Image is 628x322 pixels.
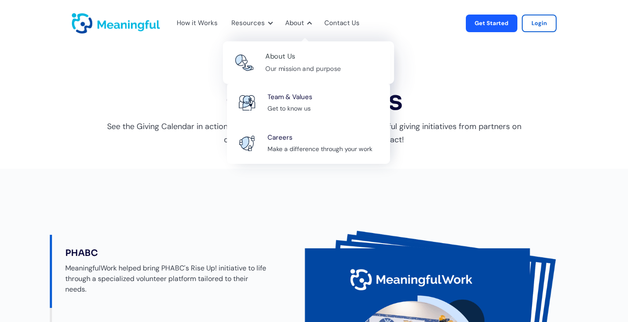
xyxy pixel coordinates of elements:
a: How it Works [177,18,211,29]
div: Our mission and purpose [265,63,341,74]
div: MeaningfulWork helped bring PHABC's Rise Up! initiative to life through a specialized volunteer p... [56,259,278,299]
div: Contact Us [319,9,370,38]
div: Resources [231,18,265,29]
a: Connecting IconAbout UsOur mission and purpose [223,41,394,84]
nav: About [227,38,390,164]
div: Team & Values [268,92,312,103]
a: Career IconCareersMake a difference through your work [227,123,390,164]
a: Login [522,15,557,32]
p: See the Giving Calendar in action through case studies that highlight successful giving initiativ... [107,120,521,147]
a: Contact Us [324,18,360,29]
img: About Us Icon [238,95,256,111]
div: Make a difference through your work [268,144,372,155]
div: About [285,18,304,29]
div: About Us [265,51,295,63]
a: Get Started [466,15,517,32]
div: About [280,9,315,38]
h1: Case Studies [107,86,521,115]
div: Resources [226,9,275,38]
a: About Us IconTeam & ValuesGet to know us [227,83,390,123]
div: PHABC [56,248,278,259]
img: Connecting Icon [235,54,253,70]
div: Get to know us [268,104,311,114]
div: How it Works [171,9,222,38]
a: home [72,13,94,33]
div: How it Works [177,18,218,29]
div: Careers [268,132,293,144]
img: Career Icon [238,136,256,151]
